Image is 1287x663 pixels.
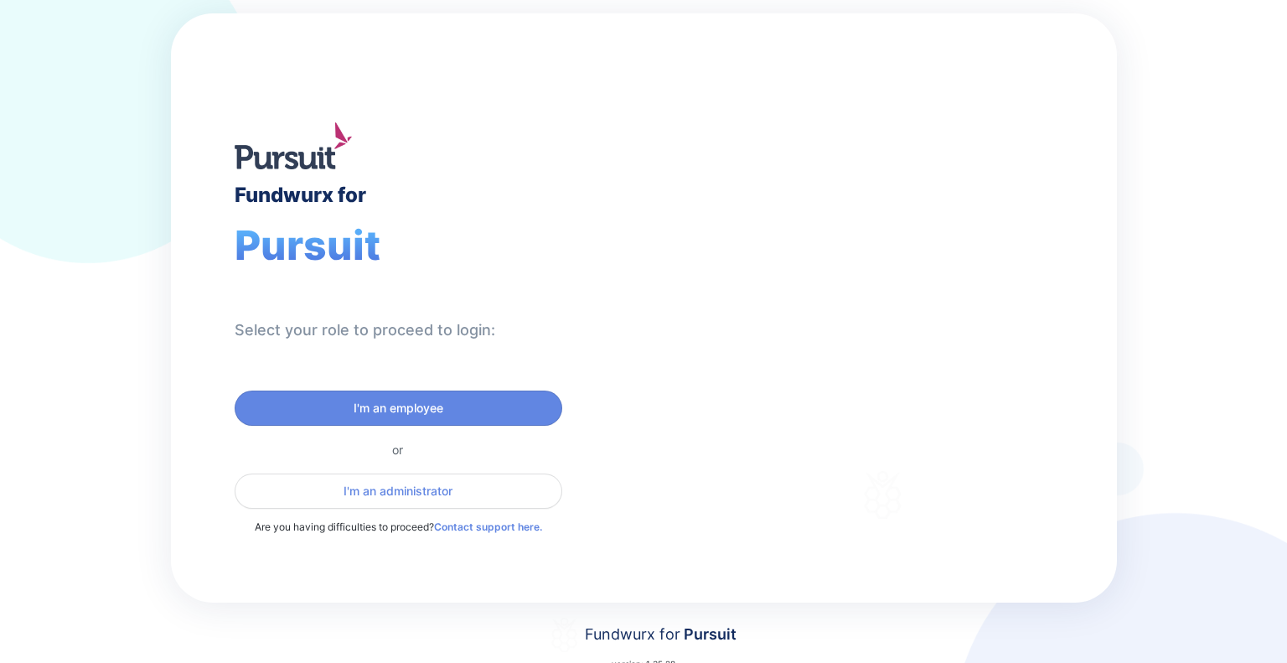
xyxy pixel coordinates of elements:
[235,391,562,426] button: I'm an employee
[585,623,737,646] div: Fundwurx for
[739,258,932,298] div: Fundwurx
[235,122,352,169] img: logo.jpg
[235,443,562,457] div: or
[235,220,380,270] span: Pursuit
[434,521,542,533] a: Contact support here.
[235,474,562,509] button: I'm an administrator
[680,625,737,643] span: Pursuit
[739,236,871,251] div: Welcome to
[235,519,562,536] p: Are you having difficulties to proceed?
[344,483,452,500] span: I'm an administrator
[235,183,366,207] div: Fundwurx for
[354,400,443,417] span: I'm an employee
[739,333,1026,380] div: Thank you for choosing Fundwurx as your partner in driving positive social impact!
[235,320,495,340] div: Select your role to proceed to login:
